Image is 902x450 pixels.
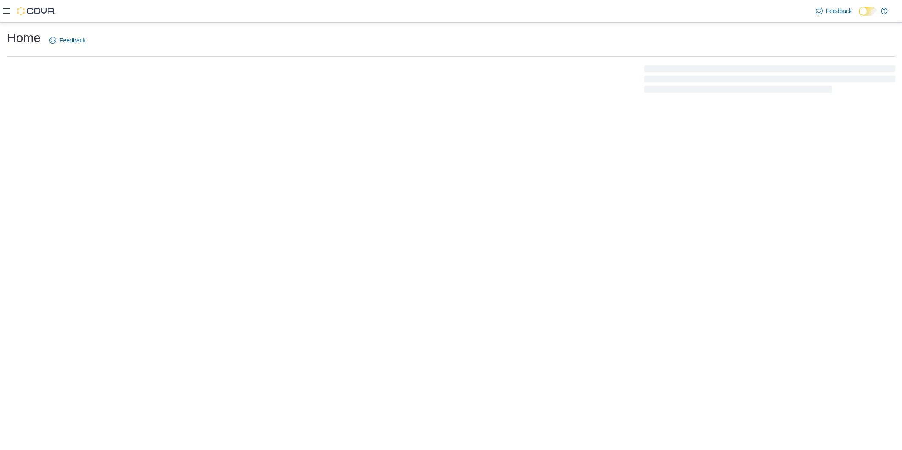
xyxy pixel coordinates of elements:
span: Feedback [59,36,85,45]
span: Feedback [826,7,852,15]
img: Cova [17,7,55,15]
span: Loading [644,67,895,94]
input: Dark Mode [859,7,877,16]
a: Feedback [812,3,855,20]
a: Feedback [46,32,89,49]
h1: Home [7,29,41,46]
